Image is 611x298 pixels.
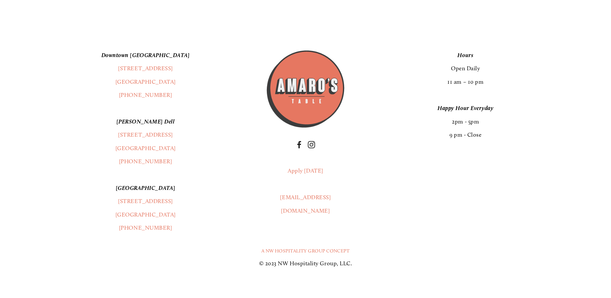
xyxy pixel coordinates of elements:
a: [EMAIL_ADDRESS][DOMAIN_NAME] [280,194,331,214]
a: [PHONE_NUMBER] [119,158,172,165]
a: [GEOGRAPHIC_DATA] [115,145,176,152]
em: [GEOGRAPHIC_DATA] [116,184,175,192]
a: A NW Hospitality Group Concept [261,248,350,254]
p: Open Daily 11 am – 10 pm [357,49,574,89]
p: © 2023 NW Hospitality Group, LLC. [37,257,574,270]
p: 2pm - 5pm 9 pm - Close [357,102,574,141]
em: Hours [457,52,473,59]
em: [PERSON_NAME] Dell [116,118,175,125]
em: Downtown [GEOGRAPHIC_DATA] [101,52,190,59]
a: Apply [DATE] [288,167,323,174]
a: Instagram [308,141,315,149]
a: [STREET_ADDRESS] [118,65,173,72]
a: [GEOGRAPHIC_DATA] [115,78,176,85]
a: [PHONE_NUMBER] [119,224,172,231]
img: Amaros_Logo.png [265,49,346,129]
a: [STREET_ADDRESS] [118,131,173,138]
a: [PHONE_NUMBER] [119,91,172,98]
img: Amaro's Table [18,2,50,34]
a: Facebook [295,141,303,149]
em: Happy Hour Everyday [437,105,493,112]
a: [STREET_ADDRESS][GEOGRAPHIC_DATA] [115,198,176,218]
